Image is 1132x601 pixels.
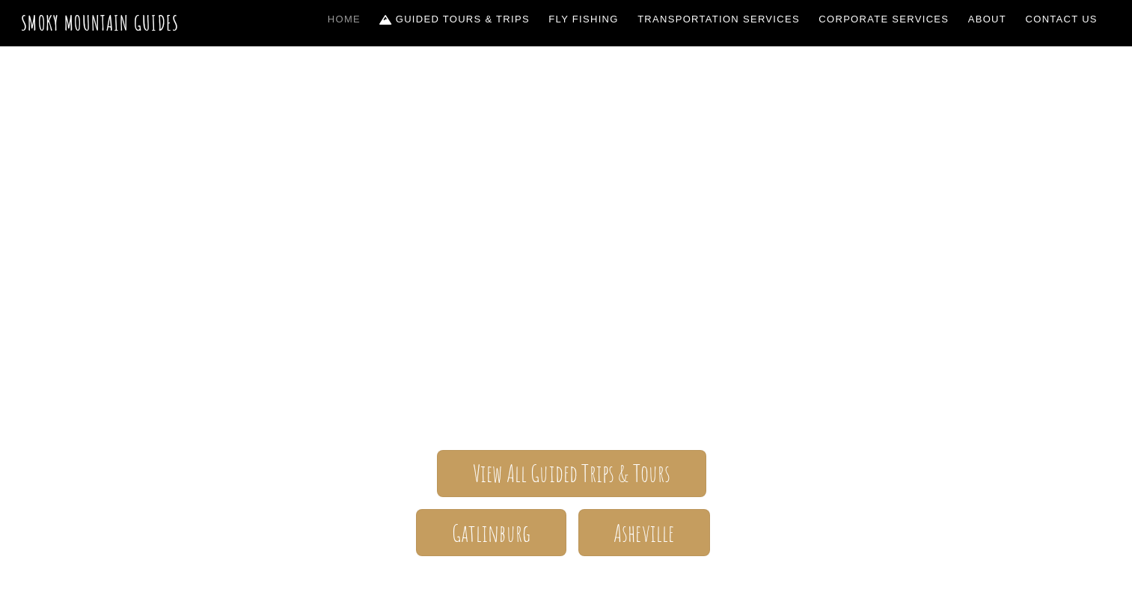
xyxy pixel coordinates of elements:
span: Asheville [614,526,674,541]
a: About [962,4,1012,35]
a: Smoky Mountain Guides [21,10,180,35]
span: Gatlinburg [452,526,531,541]
a: Fly Fishing [543,4,625,35]
a: Gatlinburg [416,509,566,556]
a: View All Guided Trips & Tours [437,450,706,497]
span: View All Guided Trips & Tours [473,466,671,481]
span: The ONLY one-stop, full Service Guide Company for the Gatlinburg and [GEOGRAPHIC_DATA] side of th... [132,291,1000,406]
a: Transportation Services [631,4,805,35]
a: Contact Us [1020,4,1104,35]
a: Corporate Services [813,4,955,35]
a: Home [322,4,367,35]
a: Asheville [578,509,710,556]
span: Smoky Mountain Guides [132,216,1000,291]
a: Guided Tours & Trips [374,4,536,35]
